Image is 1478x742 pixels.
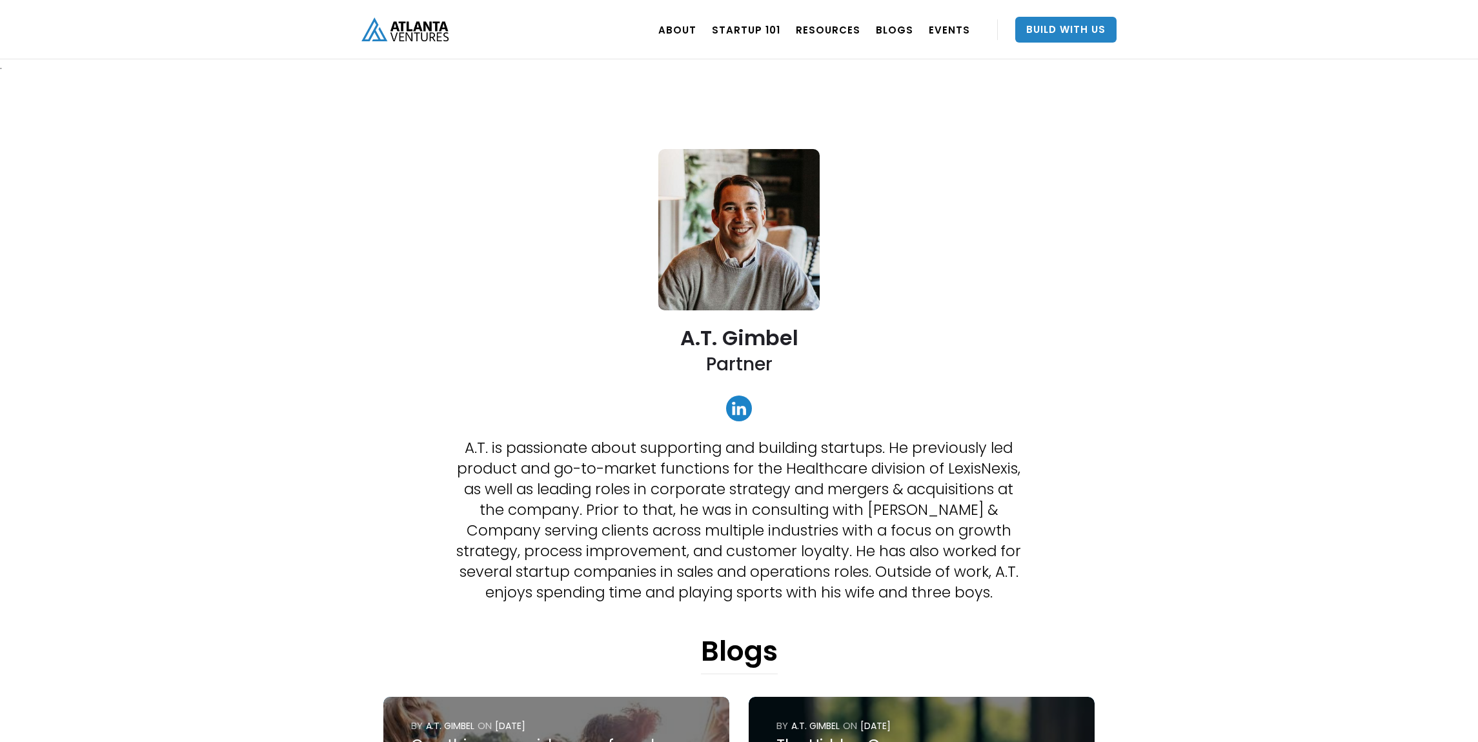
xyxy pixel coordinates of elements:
[843,719,857,732] div: ON
[876,12,913,48] a: BLOGS
[658,12,696,48] a: ABOUT
[796,12,860,48] a: RESOURCES
[495,719,525,732] div: [DATE]
[1015,17,1117,43] a: Build With Us
[791,719,840,732] div: A.T. Gimbel
[860,719,891,732] div: [DATE]
[411,719,423,732] div: by
[776,719,788,732] div: by
[706,352,773,376] h2: Partner
[929,12,970,48] a: EVENTS
[712,12,780,48] a: Startup 101
[701,635,778,674] h1: Blogs
[478,719,492,732] div: ON
[680,326,798,349] h2: A.T. Gimbel
[454,437,1023,603] p: A.T. is passionate about supporting and building startups. He previously led product and go-to-ma...
[426,719,474,732] div: A.T. Gimbel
